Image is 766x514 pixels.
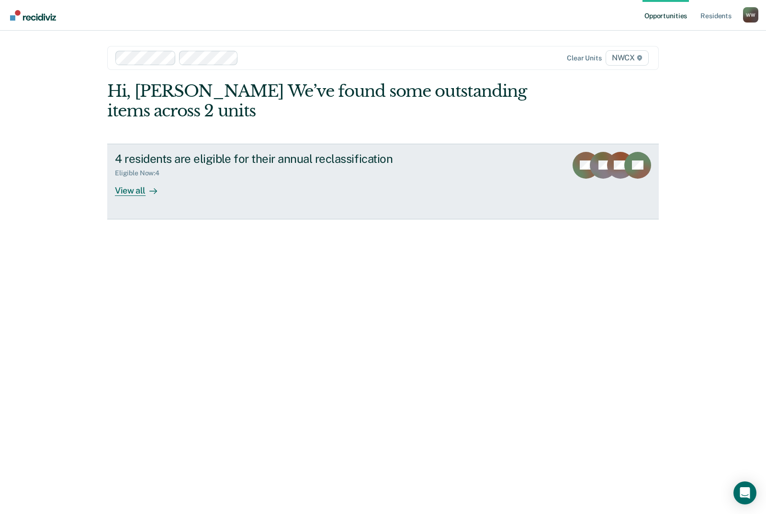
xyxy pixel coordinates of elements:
div: Open Intercom Messenger [733,481,756,504]
button: Profile dropdown button [743,7,758,23]
div: W W [743,7,758,23]
div: Clear units [567,54,602,62]
span: NWCX [606,50,649,66]
div: Hi, [PERSON_NAME] We’ve found some outstanding items across 2 units [107,81,549,121]
div: Eligible Now : 4 [115,169,167,177]
img: Recidiviz [10,10,56,21]
div: View all [115,177,169,196]
a: 4 residents are eligible for their annual reclassificationEligible Now:4View all [107,144,659,219]
div: 4 residents are eligible for their annual reclassification [115,152,451,166]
